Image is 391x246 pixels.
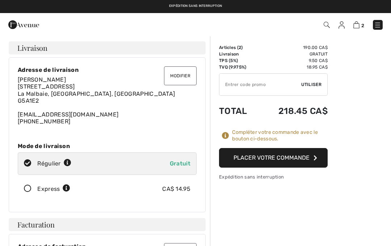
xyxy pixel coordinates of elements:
img: Recherche [324,22,330,28]
span: [STREET_ADDRESS] La Malbaie, [GEOGRAPHIC_DATA], [GEOGRAPHIC_DATA] G5A1E2 [18,83,175,104]
div: CA$ 14.95 [162,185,190,193]
td: 218.45 CA$ [258,99,328,123]
span: 2 [361,23,364,28]
td: Total [219,99,258,123]
a: 1ère Avenue [8,21,39,28]
button: Modifier [164,66,197,85]
img: Menu [374,21,381,29]
div: Adresse de livraison [18,66,197,73]
span: 2 [239,45,241,50]
div: Expédition sans interruption [219,173,328,180]
span: [PERSON_NAME] [18,76,66,83]
td: TVQ (9.975%) [219,64,258,70]
td: 9.50 CA$ [258,57,328,64]
div: [EMAIL_ADDRESS][DOMAIN_NAME] [PHONE_NUMBER] [18,76,197,125]
td: 190.00 CA$ [258,44,328,51]
span: Livraison [17,44,47,52]
td: Articles ( ) [219,44,258,51]
input: Code promo [219,74,301,95]
button: Placer votre commande [219,148,328,168]
div: Régulier [37,159,71,168]
a: 2 [353,20,364,29]
td: TPS (5%) [219,57,258,64]
td: Gratuit [258,51,328,57]
td: 18.95 CA$ [258,64,328,70]
div: Mode de livraison [18,143,197,149]
div: Compléter votre commande avec le bouton ci-dessous. [232,129,328,142]
img: 1ère Avenue [8,17,39,32]
span: Facturation [17,221,55,228]
div: Express [37,185,70,193]
img: Mes infos [339,21,345,29]
img: Panier d'achat [353,21,360,28]
td: Livraison [219,51,258,57]
span: Gratuit [170,160,190,167]
span: Utiliser [301,81,321,88]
